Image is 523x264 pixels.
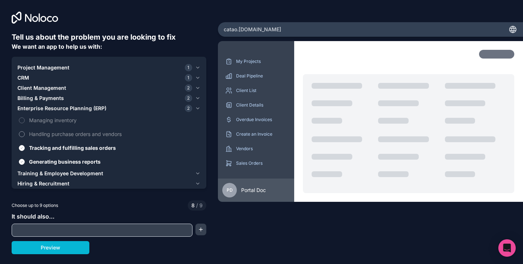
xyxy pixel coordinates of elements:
[17,84,66,92] span: Client Management
[17,73,200,83] button: CRM1
[196,202,198,208] span: /
[29,144,199,152] span: Tracking and fulfilling sales orders
[17,83,200,93] button: Client Management2
[224,56,288,173] div: scrollable content
[12,213,54,220] span: It should also...
[241,187,266,194] span: Portal Doc
[185,84,192,92] span: 2
[185,105,192,112] span: 2
[12,241,89,254] button: Preview
[236,88,287,93] p: Client List
[19,131,25,137] button: Handling purchase orders and vendors
[19,159,25,165] button: Generating business reports
[185,95,192,102] span: 2
[19,145,25,151] button: Tracking and fulfilling sales orders
[12,202,58,209] span: Choose up to 9 options
[236,102,287,108] p: Client Details
[185,74,192,81] span: 1
[236,117,287,123] p: Overdue Invoices
[236,59,287,64] p: My Projects
[17,168,200,179] button: Training & Employee Development
[29,130,199,138] span: Handling purchase orders and vendors
[12,32,206,42] h6: Tell us about the problem you are looking to fix
[224,26,281,33] span: catao .[DOMAIN_NAME]
[236,131,287,137] p: Create an Invoice
[191,202,195,209] span: 8
[17,93,200,103] button: Billing & Payments2
[17,64,69,71] span: Project Management
[12,43,102,50] span: We want an app to help us with:
[195,202,203,209] span: 9
[29,158,199,165] span: Generating business reports
[29,116,199,124] span: Managing inventory
[17,113,200,168] div: Enterprise Resource Planning (ERP)2
[236,73,287,79] p: Deal Pipeline
[17,74,29,81] span: CRM
[17,63,200,73] button: Project Management1
[17,180,69,187] span: Hiring & Recruitment
[17,103,200,113] button: Enterprise Resource Planning (ERP)2
[17,105,106,112] span: Enterprise Resource Planning (ERP)
[17,179,200,189] button: Hiring & Recruitment
[185,64,192,71] span: 1
[17,170,103,177] span: Training & Employee Development
[236,146,287,152] p: Vendors
[227,187,233,193] span: PD
[19,117,25,123] button: Managing inventory
[498,239,516,257] div: Open Intercom Messenger
[17,95,64,102] span: Billing & Payments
